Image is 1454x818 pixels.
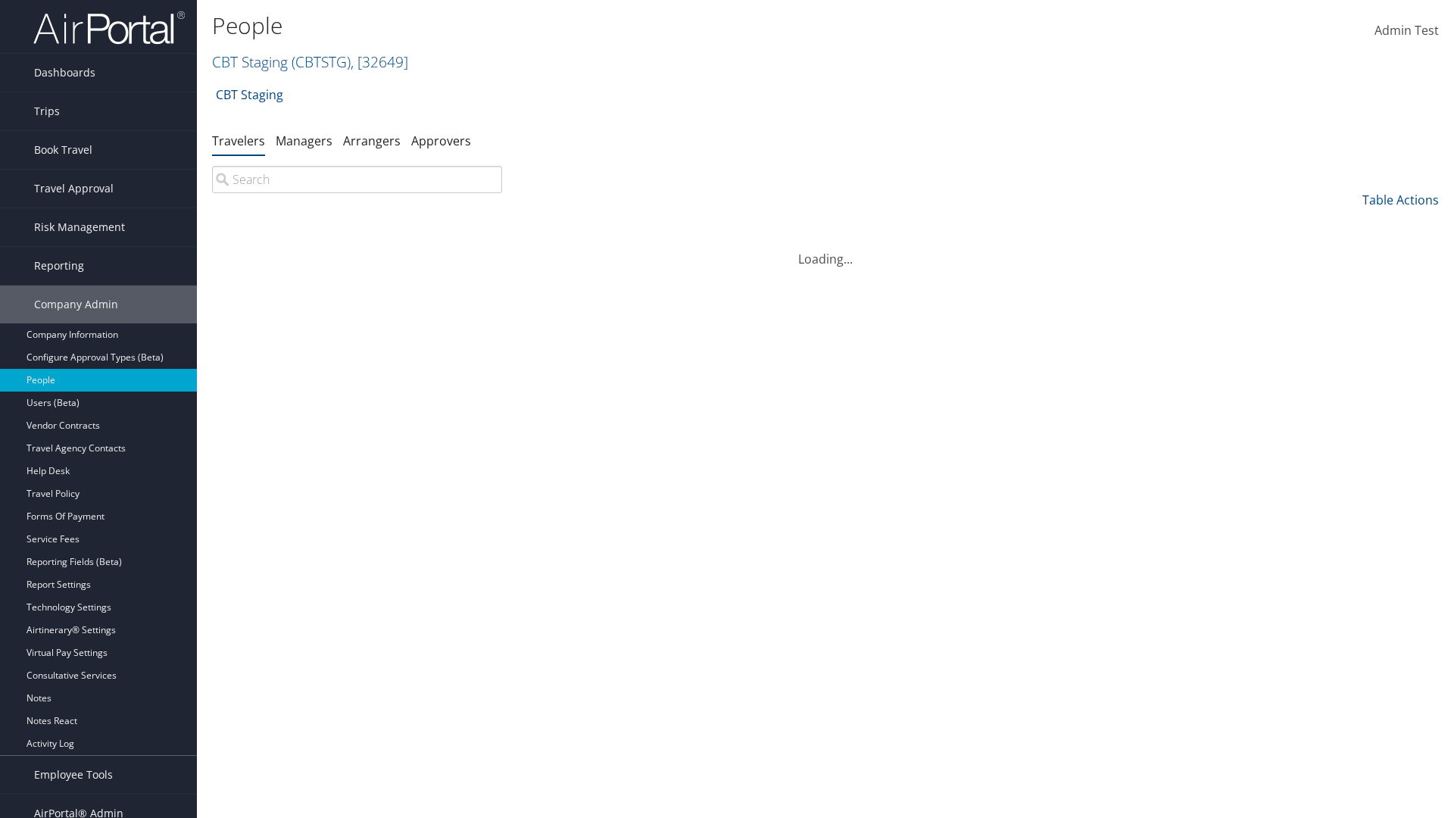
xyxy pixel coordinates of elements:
span: Admin Test [1374,22,1439,39]
a: Admin Test [1374,8,1439,55]
span: Employee Tools [34,756,113,794]
span: Company Admin [34,286,118,323]
span: Travel Approval [34,170,114,208]
div: Loading... [212,232,1439,268]
a: Table Actions [1362,192,1439,208]
a: Managers [276,133,332,149]
span: Trips [34,92,60,130]
a: Approvers [411,133,471,149]
span: ( CBTSTG ) [292,52,351,72]
a: CBT Staging [212,52,408,72]
a: CBT Staging [216,80,283,110]
a: Travelers [212,133,265,149]
span: , [ 32649 ] [351,52,408,72]
span: Dashboards [34,54,95,92]
span: Risk Management [34,208,125,246]
a: Arrangers [343,133,401,149]
span: Book Travel [34,131,92,169]
img: airportal-logo.png [33,10,185,45]
h1: People [212,10,1030,42]
span: Reporting [34,247,84,285]
input: Search [212,166,502,193]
